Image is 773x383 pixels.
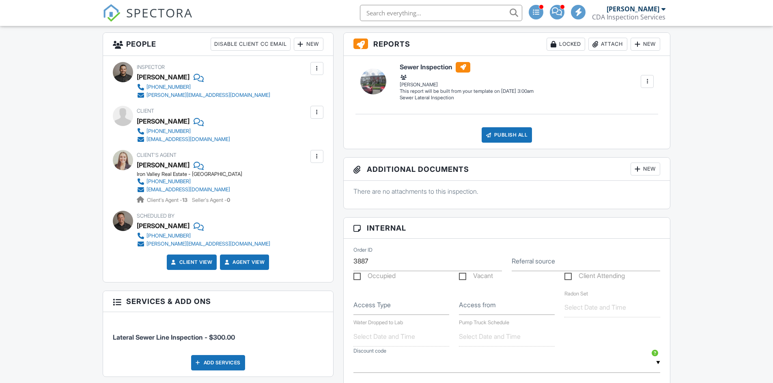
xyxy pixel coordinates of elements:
span: Client's Agent [137,152,177,158]
div: This report will be built from your template on [DATE] 3:00am [400,88,534,94]
span: Client's Agent - [147,197,189,203]
div: Locked [547,38,585,51]
h3: People [103,33,333,56]
label: Water Dropped to Lab [353,319,403,325]
div: [PHONE_NUMBER] [146,233,191,239]
a: [PHONE_NUMBER] [137,127,230,135]
a: Client View [170,258,213,266]
label: Access from [459,300,496,309]
div: [PERSON_NAME][EMAIL_ADDRESS][DOMAIN_NAME] [146,92,270,98]
div: [PHONE_NUMBER] [146,84,191,90]
label: Access Type [353,300,391,309]
div: [PERSON_NAME][EMAIL_ADDRESS][DOMAIN_NAME] [146,241,270,247]
div: [PERSON_NAME] [137,71,189,83]
p: There are no attachments to this inspection. [353,187,661,196]
a: [PHONE_NUMBER] [137,83,270,91]
a: SPECTORA [103,11,193,28]
label: Pump Truck Schedule [459,319,509,325]
a: [PHONE_NUMBER] [137,232,270,240]
h3: Reports [344,33,670,56]
input: Select Date and Time [459,327,555,347]
div: [EMAIL_ADDRESS][DOMAIN_NAME] [146,186,230,193]
a: [PHONE_NUMBER] [137,178,236,186]
div: Iron Valley Real Estate - [GEOGRAPHIC_DATA] [137,171,242,178]
div: [PERSON_NAME] [607,5,659,13]
div: [PERSON_NAME] [137,220,189,232]
input: Select Date and Time [353,327,449,347]
div: Add Services [191,355,245,370]
strong: 13 [182,197,187,203]
span: SPECTORA [126,4,193,21]
a: [EMAIL_ADDRESS][DOMAIN_NAME] [137,135,230,143]
input: Access Type [353,295,449,315]
div: [PHONE_NUMBER] [146,178,191,185]
h3: Additional Documents [344,158,670,181]
div: Sewer Lateral Inspection [400,94,534,101]
a: [PERSON_NAME] [137,159,189,171]
span: Lateral Sewer Line Inspection - $300.00 [113,333,235,341]
label: Discount code [353,347,386,355]
a: [PERSON_NAME][EMAIL_ADDRESS][DOMAIN_NAME] [137,240,270,248]
div: CDA Inspection Services [592,13,665,21]
span: Inspector [137,64,165,70]
div: Publish All [482,127,532,143]
strong: 0 [227,197,230,203]
h3: Services & Add ons [103,291,333,312]
img: The Best Home Inspection Software - Spectora [103,4,121,22]
h3: Internal [344,218,670,239]
div: New [294,38,323,51]
input: Search everything... [360,5,522,21]
label: Order ID [353,246,373,254]
div: [PHONE_NUMBER] [146,128,191,135]
label: Occupied [353,272,396,282]
li: Service: Lateral Sewer Line Inspection [113,318,323,348]
div: Disable Client CC Email [211,38,291,51]
div: Attach [588,38,627,51]
div: [PERSON_NAME] [137,115,189,127]
span: Scheduled By [137,213,174,219]
span: Client [137,108,154,114]
label: Vacant [459,272,493,282]
label: Client Attending [564,272,625,282]
input: Access from [459,295,555,315]
div: New [631,163,660,175]
label: Referral source [512,257,555,265]
h6: Sewer Inspection [400,62,534,73]
input: Select Date and Time [564,297,660,317]
div: [EMAIL_ADDRESS][DOMAIN_NAME] [146,136,230,143]
div: [PERSON_NAME] [400,73,534,88]
a: Agent View [223,258,265,266]
label: Radon Set [564,291,588,297]
span: Seller's Agent - [192,197,230,203]
a: [EMAIL_ADDRESS][DOMAIN_NAME] [137,186,236,194]
a: [PERSON_NAME][EMAIL_ADDRESS][DOMAIN_NAME] [137,91,270,99]
div: New [631,38,660,51]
